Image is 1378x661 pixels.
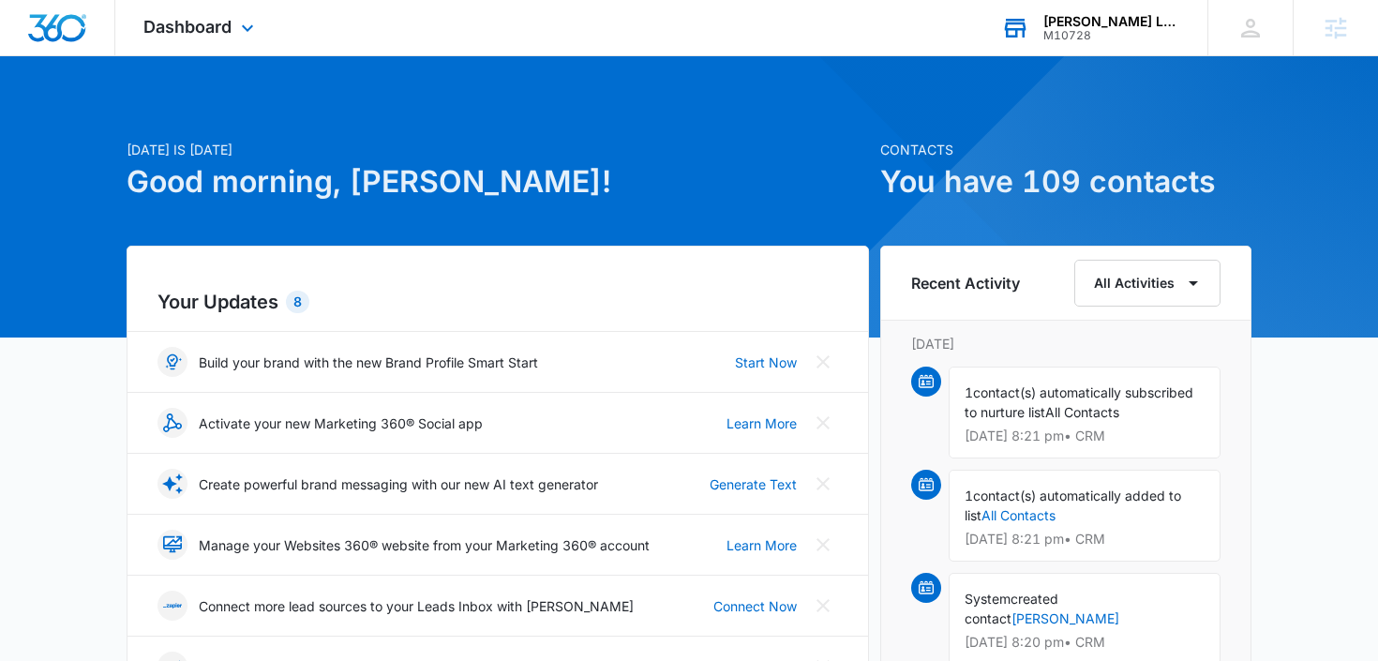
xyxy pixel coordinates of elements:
[1074,260,1221,307] button: All Activities
[286,291,309,313] div: 8
[965,488,973,503] span: 1
[199,596,634,616] p: Connect more lead sources to your Leads Inbox with [PERSON_NAME]
[187,109,202,124] img: tab_keywords_by_traffic_grey.svg
[808,530,838,560] button: Close
[30,30,45,45] img: logo_orange.svg
[30,49,45,64] img: website_grey.svg
[880,159,1251,204] h1: You have 109 contacts
[911,272,1020,294] h6: Recent Activity
[1043,29,1180,42] div: account id
[965,384,973,400] span: 1
[199,535,650,555] p: Manage your Websites 360® website from your Marketing 360® account
[1045,404,1119,420] span: All Contacts
[965,429,1205,443] p: [DATE] 8:21 pm • CRM
[965,636,1205,649] p: [DATE] 8:20 pm • CRM
[808,347,838,377] button: Close
[808,469,838,499] button: Close
[710,474,797,494] a: Generate Text
[965,488,1181,523] span: contact(s) automatically added to list
[713,596,797,616] a: Connect Now
[207,111,316,123] div: Keywords by Traffic
[1011,610,1119,626] a: [PERSON_NAME]
[143,17,232,37] span: Dashboard
[965,384,1193,420] span: contact(s) automatically subscribed to nurture list
[52,30,92,45] div: v 4.0.25
[1043,14,1180,29] div: account name
[199,353,538,372] p: Build your brand with the new Brand Profile Smart Start
[51,109,66,124] img: tab_domain_overview_orange.svg
[157,288,838,316] h2: Your Updates
[808,591,838,621] button: Close
[965,591,1058,626] span: created contact
[199,474,598,494] p: Create powerful brand messaging with our new AI text generator
[981,507,1056,523] a: All Contacts
[965,591,1011,607] span: System
[127,140,869,159] p: [DATE] is [DATE]
[726,413,797,433] a: Learn More
[199,413,483,433] p: Activate your new Marketing 360® Social app
[965,533,1205,546] p: [DATE] 8:21 pm • CRM
[726,535,797,555] a: Learn More
[49,49,206,64] div: Domain: [DOMAIN_NAME]
[127,159,869,204] h1: Good morning, [PERSON_NAME]!
[880,140,1251,159] p: Contacts
[735,353,797,372] a: Start Now
[71,111,168,123] div: Domain Overview
[911,334,1221,353] p: [DATE]
[808,408,838,438] button: Close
